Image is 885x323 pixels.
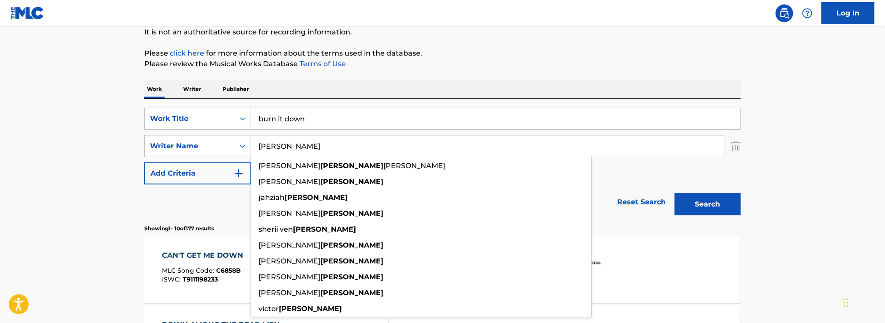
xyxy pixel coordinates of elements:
span: [PERSON_NAME] [259,241,320,249]
strong: [PERSON_NAME] [320,161,383,170]
strong: [PERSON_NAME] [320,289,383,297]
span: [PERSON_NAME] [383,161,445,170]
a: Log In [821,2,874,24]
p: Please review the Musical Works Database [144,59,741,69]
img: search [779,8,790,19]
span: [PERSON_NAME] [259,209,320,218]
span: jahziah [259,193,285,202]
div: CAN'T GET ME DOWN [162,250,248,261]
p: Publisher [220,80,251,98]
button: Search [675,193,741,215]
strong: [PERSON_NAME] [279,304,342,313]
span: [PERSON_NAME] [259,177,320,186]
span: T9111198233 [183,275,218,283]
strong: [PERSON_NAME] [320,177,383,186]
a: Terms of Use [298,60,346,68]
img: Delete Criterion [731,135,741,157]
p: Writer [180,80,204,98]
strong: [PERSON_NAME] [320,273,383,281]
strong: [PERSON_NAME] [320,209,383,218]
strong: [PERSON_NAME] [320,241,383,249]
p: Please for more information about the terms used in the database. [144,48,741,59]
strong: [PERSON_NAME] [293,225,356,233]
span: [PERSON_NAME] [259,273,320,281]
span: C6858B [217,267,241,274]
strong: [PERSON_NAME] [320,257,383,265]
a: Reset Search [613,192,670,212]
img: MLC Logo [11,7,45,19]
span: [PERSON_NAME] [259,257,320,265]
img: help [802,8,813,19]
span: MLC Song Code : [162,267,217,274]
p: It is not an authoritative source for recording information. [144,27,741,38]
div: Writer Name [150,141,229,151]
iframe: Chat Widget [841,281,885,323]
div: Work Title [150,113,229,124]
span: [PERSON_NAME] [259,161,320,170]
p: Work [144,80,165,98]
div: Help [799,4,816,22]
span: sherii ven [259,225,293,233]
a: CAN'T GET ME DOWNMLC Song Code:C6858BISWC:T9111198233Writers (3)[PERSON_NAME], [PERSON_NAME], [PE... [144,237,741,303]
button: Add Criteria [144,162,251,184]
a: click here [170,49,204,57]
span: [PERSON_NAME] [259,289,320,297]
form: Search Form [144,108,741,220]
span: victor [259,304,279,313]
span: ISWC : [162,275,183,283]
div: Drag [844,289,849,316]
img: 9d2ae6d4665cec9f34b9.svg [233,168,244,179]
a: Public Search [776,4,793,22]
strong: [PERSON_NAME] [285,193,348,202]
p: Showing 1 - 10 of 177 results [144,225,214,233]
